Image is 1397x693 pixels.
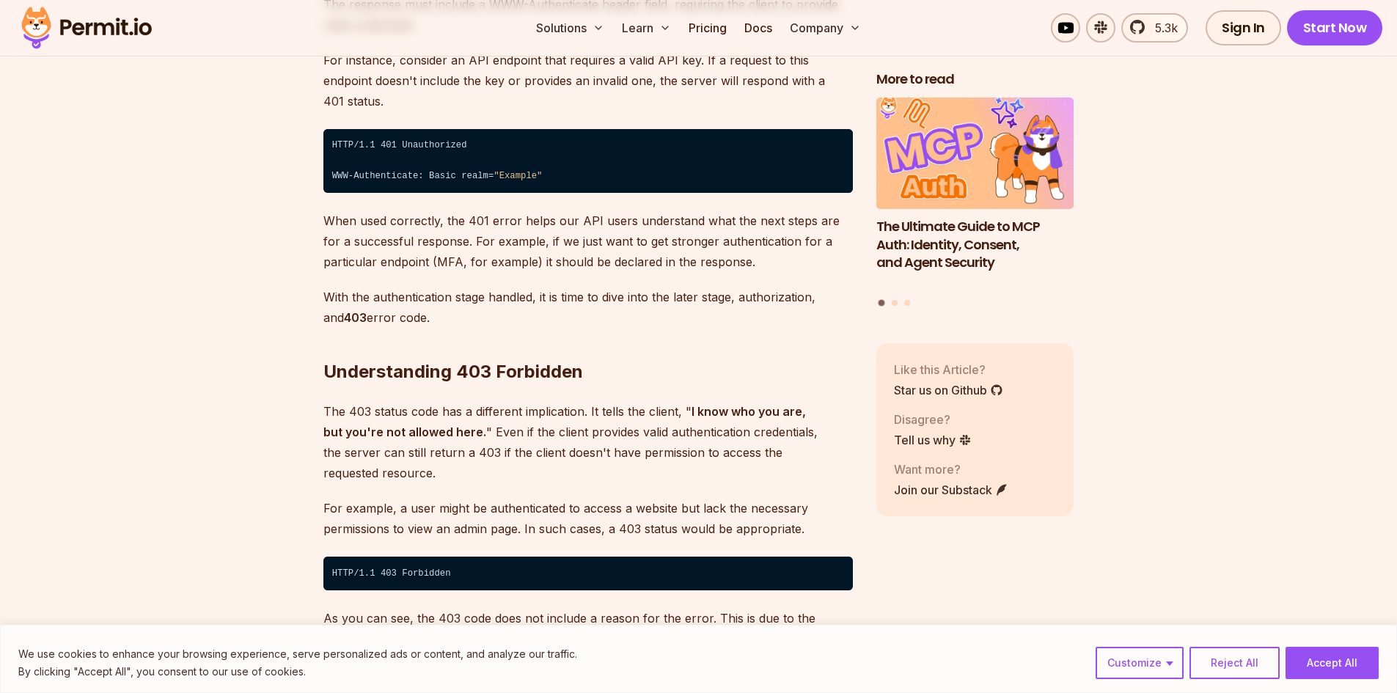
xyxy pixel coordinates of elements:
[894,480,1008,498] a: Join our Substack
[323,210,853,272] p: When used correctly, the 401 error helps our API users understand what the next steps are for a s...
[323,301,853,384] h2: Understanding 403 Forbidden
[784,13,867,43] button: Company
[894,381,1003,398] a: Star us on Github
[15,3,158,53] img: Permit logo
[18,663,577,681] p: By clicking "Accept All", you consent to our use of cookies.
[1206,10,1281,45] a: Sign In
[892,299,898,305] button: Go to slide 2
[1286,647,1379,679] button: Accept All
[876,98,1074,209] img: The Ultimate Guide to MCP Auth: Identity, Consent, and Agent Security
[1096,647,1184,679] button: Customize
[323,401,853,483] p: The 403 status code has a different implication. It tells the client, " " Even if the client prov...
[530,13,610,43] button: Solutions
[683,13,733,43] a: Pricing
[1121,13,1188,43] a: 5.3k
[323,129,853,194] code: HTTP/1.1 401 Unauthorized ⁠ WWW-Authenticate: Basic realm=
[323,287,853,328] p: With the authentication stage handled, it is time to dive into the later stage, authorization, an...
[904,299,910,305] button: Go to slide 3
[1146,19,1178,37] span: 5.3k
[894,430,972,448] a: Tell us why
[876,98,1074,308] div: Posts
[876,217,1074,271] h3: The Ultimate Guide to MCP Auth: Identity, Consent, and Agent Security
[323,557,853,590] code: HTTP/1.1 403 Forbidden
[323,50,853,111] p: For instance, consider an API endpoint that requires a valid API key. If a request to this endpoi...
[879,299,885,306] button: Go to slide 1
[894,460,1008,477] p: Want more?
[1287,10,1383,45] a: Start Now
[876,70,1074,89] h2: More to read
[18,645,577,663] p: We use cookies to enhance your browsing experience, serve personalized ads or content, and analyz...
[323,498,853,539] p: For example, a user might be authenticated to access a website but lack the necessary permissions...
[894,410,972,428] p: Disagree?
[1189,647,1280,679] button: Reject All
[894,360,1003,378] p: Like this Article?
[616,13,677,43] button: Learn
[494,171,542,181] span: "Example"
[876,98,1074,290] li: 1 of 3
[738,13,778,43] a: Docs
[344,310,367,325] strong: 403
